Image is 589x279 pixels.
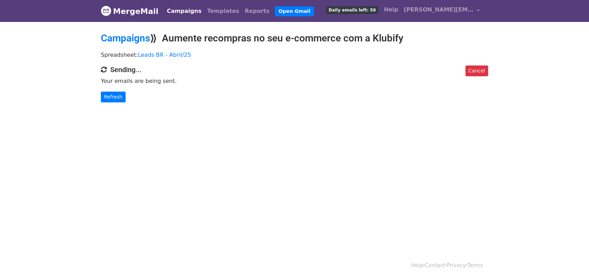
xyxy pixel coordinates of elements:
[101,77,488,85] p: Your emails are being sent.
[381,3,401,17] a: Help
[411,262,423,269] a: Help
[404,6,474,14] span: [PERSON_NAME][EMAIL_ADDRESS][DOMAIN_NAME]
[326,6,378,14] span: Daily emails left: 50
[101,32,150,44] a: Campaigns
[164,4,204,18] a: Campaigns
[101,4,158,18] a: MergeMail
[275,6,314,16] a: Open Gmail
[323,3,381,17] a: Daily emails left: 50
[468,262,483,269] a: Terms
[101,65,488,74] h4: Sending...
[447,262,466,269] a: Privacy
[425,262,445,269] a: Contact
[138,52,191,58] a: Leads BR - Abril/25
[465,65,488,76] a: Cancel
[401,3,483,19] a: [PERSON_NAME][EMAIL_ADDRESS][DOMAIN_NAME]
[101,32,488,44] h2: ⟫ Aumente recompras no seu e-commerce com a Klubify
[242,4,273,18] a: Reports
[101,6,111,16] img: MergeMail logo
[204,4,242,18] a: Templates
[101,92,126,102] a: Refresh
[101,51,488,59] p: Spreadsheet:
